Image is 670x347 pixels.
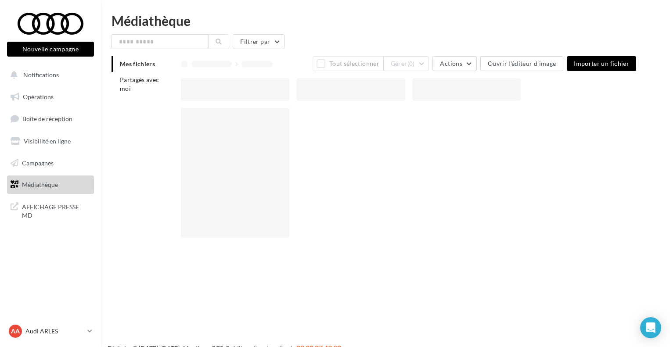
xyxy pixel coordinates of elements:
a: Boîte de réception [5,109,96,128]
span: Importer un fichier [574,60,629,67]
span: AFFICHAGE PRESSE MD [22,201,90,220]
button: Notifications [5,66,92,84]
a: Campagnes [5,154,96,172]
button: Tout sélectionner [313,56,383,71]
button: Filtrer par [233,34,285,49]
a: AA Audi ARLES [7,323,94,340]
span: Campagnes [22,159,54,166]
div: Médiathèque [112,14,659,27]
span: (0) [407,60,415,67]
a: Visibilité en ligne [5,132,96,150]
span: Médiathèque [22,181,58,188]
span: Notifications [23,71,59,79]
span: Mes fichiers [120,60,155,68]
button: Importer un fichier [567,56,636,71]
a: Opérations [5,88,96,106]
span: Opérations [23,93,54,100]
span: AA [11,327,20,336]
a: AFFICHAGE PRESSE MD [5,197,96,223]
button: Ouvrir l'éditeur d'image [480,56,563,71]
button: Actions [432,56,476,71]
span: Boîte de réception [22,115,72,122]
span: Actions [440,60,462,67]
p: Audi ARLES [25,327,84,336]
button: Gérer(0) [383,56,429,71]
span: Partagés avec moi [120,76,159,92]
button: Nouvelle campagne [7,42,94,57]
div: Open Intercom Messenger [640,317,661,338]
a: Médiathèque [5,175,96,194]
span: Visibilité en ligne [24,137,71,145]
